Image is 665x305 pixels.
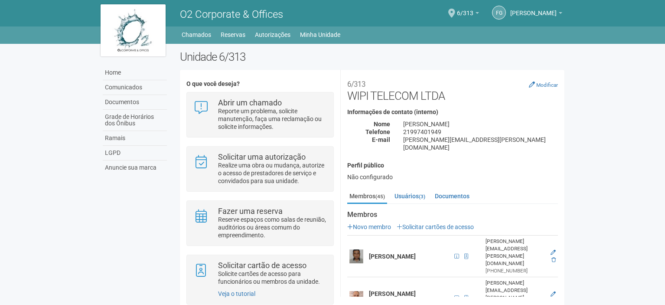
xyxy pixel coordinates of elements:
[551,291,556,297] a: Editar membro
[103,66,167,80] a: Home
[492,6,506,20] a: FG
[369,253,416,260] strong: [PERSON_NAME]
[103,95,167,110] a: Documentos
[347,223,391,230] a: Novo membro
[510,11,562,18] a: [PERSON_NAME]
[193,207,326,239] a: Fazer uma reserva Reserve espaços como salas de reunião, auditórios ou áreas comum do empreendime...
[347,190,387,204] a: Membros(45)
[182,29,211,41] a: Chamados
[347,109,558,115] h4: Informações de contato (interno)
[457,11,479,18] a: 6/313
[103,110,167,131] a: Grade de Horários dos Ônibus
[186,81,333,87] h4: O que você deseja?
[103,161,167,175] a: Anuncie sua marca
[375,193,385,200] small: (45)
[218,261,306,270] strong: Solicitar cartão de acesso
[486,267,545,275] div: [PHONE_NUMBER]
[392,190,427,203] a: Usuários(3)
[103,146,167,161] a: LGPD
[300,29,340,41] a: Minha Unidade
[419,193,425,200] small: (3)
[218,152,306,161] strong: Solicitar uma autorização
[486,238,545,267] div: [PERSON_NAME][EMAIL_ADDRESS][PERSON_NAME][DOMAIN_NAME]
[365,128,390,135] strong: Telefone
[218,107,327,131] p: Reporte um problema, solicite manutenção, faça uma reclamação ou solicite informações.
[397,136,564,151] div: [PERSON_NAME][EMAIL_ADDRESS][PERSON_NAME][DOMAIN_NAME]
[180,50,564,63] h2: Unidade 6/313
[349,249,363,263] img: user.png
[347,162,558,169] h4: Perfil público
[536,82,558,88] small: Modificar
[193,153,326,185] a: Solicitar uma autorização Realize uma obra ou mudança, autorize o acesso de prestadores de serviç...
[457,1,473,16] span: 6/313
[551,257,556,263] a: Excluir membro
[218,290,255,297] a: Veja o tutorial
[347,211,558,219] strong: Membros
[103,131,167,146] a: Ramais
[221,29,245,41] a: Reservas
[397,120,564,128] div: [PERSON_NAME]
[347,80,365,89] small: 6/313
[180,8,283,20] span: O2 Corporate & Offices
[347,76,558,102] h2: WIPI TELECOM LTDA
[529,81,558,88] a: Modificar
[218,207,283,216] strong: Fazer uma reserva
[101,4,166,56] img: logo.jpg
[551,249,556,256] a: Editar membro
[193,262,326,285] a: Solicitar cartão de acesso Solicite cartões de acesso para funcionários ou membros da unidade.
[218,216,327,239] p: Reserve espaços como salas de reunião, auditórios ou áreas comum do empreendimento.
[510,1,557,16] span: Felipe Gomes Monis
[433,190,472,203] a: Documentos
[349,291,363,305] img: user.png
[103,80,167,95] a: Comunicados
[347,173,558,181] div: Não configurado
[218,270,327,285] p: Solicite cartões de acesso para funcionários ou membros da unidade.
[397,128,564,136] div: 21997401949
[255,29,290,41] a: Autorizações
[218,98,282,107] strong: Abrir um chamado
[193,99,326,131] a: Abrir um chamado Reporte um problema, solicite manutenção, faça uma reclamação ou solicite inform...
[218,161,327,185] p: Realize uma obra ou mudança, autorize o acesso de prestadores de serviço e convidados para sua un...
[374,121,390,128] strong: Nome
[372,136,390,143] strong: E-mail
[397,223,474,230] a: Solicitar cartões de acesso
